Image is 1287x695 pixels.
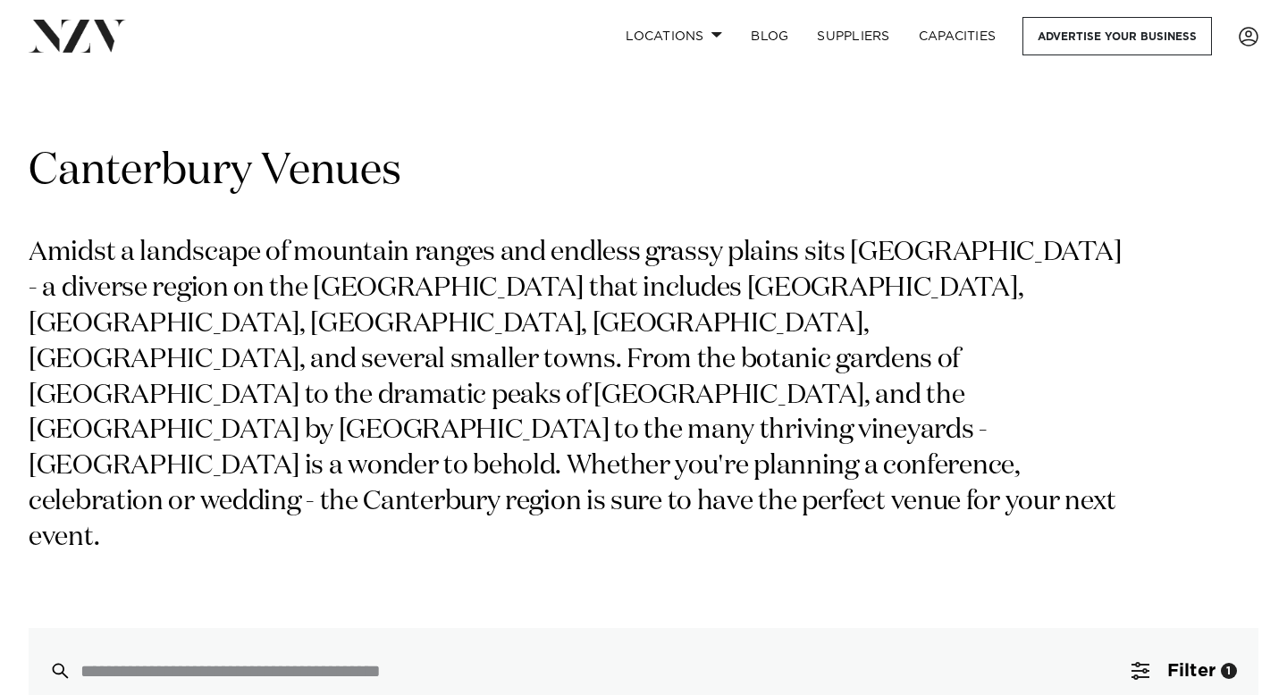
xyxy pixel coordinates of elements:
p: Amidst a landscape of mountain ranges and endless grassy plains sits [GEOGRAPHIC_DATA] - a divers... [29,236,1133,557]
a: Advertise your business [1022,17,1212,55]
a: SUPPLIERS [803,17,904,55]
a: BLOG [736,17,803,55]
h1: Canterbury Venues [29,144,1258,200]
a: Locations [611,17,736,55]
a: Capacities [904,17,1011,55]
img: nzv-logo.png [29,20,126,52]
div: 1 [1221,663,1237,679]
span: Filter [1167,662,1215,680]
